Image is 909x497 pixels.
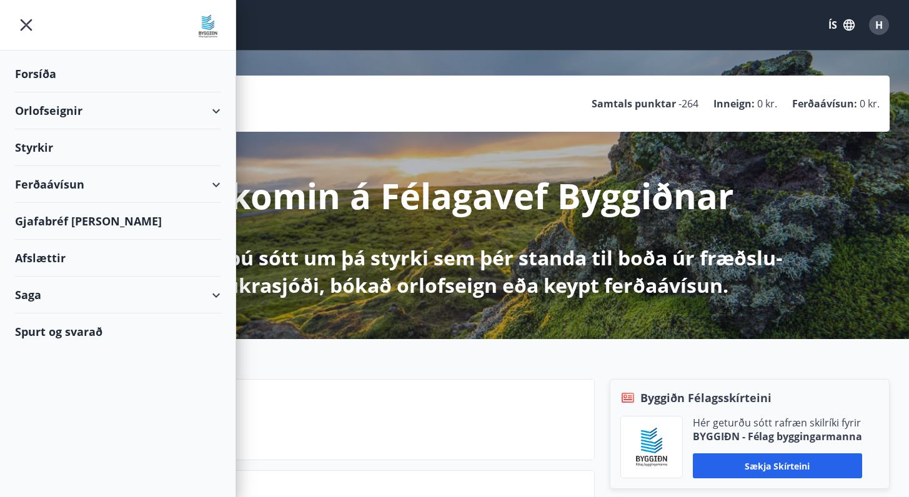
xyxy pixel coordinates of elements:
div: Styrkir [15,129,221,166]
p: Ferðaávísun : [792,97,857,111]
span: 0 kr. [757,97,777,111]
button: ÍS [822,14,862,36]
div: Orlofseignir [15,92,221,129]
div: Saga [15,277,221,313]
img: BKlGVmlTW1Qrz68WFGMFQUcXHWdQd7yePWMkvn3i.png [630,426,673,468]
p: Næstu helgi [112,411,584,432]
p: Hér getur þú sótt um þá styrki sem þér standa til boða úr fræðslu- og sjúkrasjóði, bókað orlofsei... [125,244,785,299]
p: Hér geturðu sótt rafræn skilríki fyrir [693,416,862,430]
div: Ferðaávísun [15,166,221,203]
button: Sækja skírteini [693,453,862,478]
p: Samtals punktar [592,97,676,111]
img: union_logo [196,14,221,39]
span: H [875,18,883,32]
p: BYGGIÐN - Félag byggingarmanna [693,430,862,443]
span: Byggiðn Félagsskírteini [640,390,772,406]
p: Inneign : [713,97,755,111]
button: H [864,10,894,40]
p: Velkomin á Félagavef Byggiðnar [176,172,733,219]
div: Gjafabréf [PERSON_NAME] [15,203,221,240]
div: Forsíða [15,56,221,92]
div: Afslættir [15,240,221,277]
span: 0 kr. [860,97,880,111]
button: menu [15,14,37,36]
div: Spurt og svarað [15,313,221,350]
span: -264 [678,97,698,111]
